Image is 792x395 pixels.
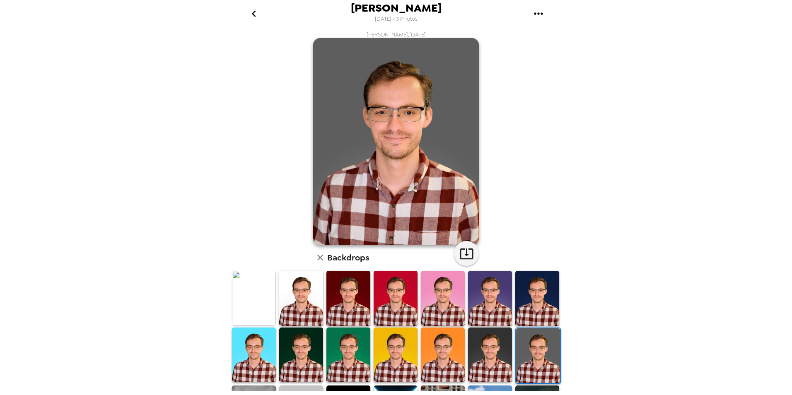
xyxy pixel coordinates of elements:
[351,2,442,14] span: [PERSON_NAME]
[327,251,369,264] h6: Backdrops
[313,38,479,245] img: user
[375,14,418,25] span: [DATE] • 3 Photos
[367,31,426,38] span: [PERSON_NAME] , [DATE]
[232,271,276,326] img: Original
